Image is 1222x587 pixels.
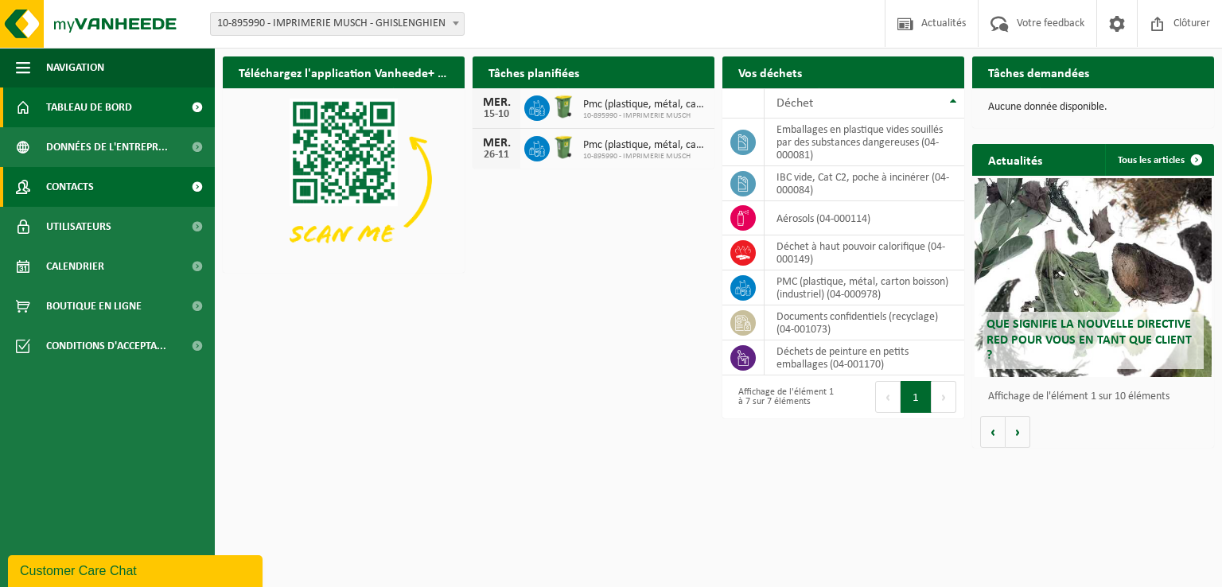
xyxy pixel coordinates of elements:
div: 26-11 [481,150,512,161]
h2: Téléchargez l'application Vanheede+ maintenant! [223,56,465,87]
h2: Actualités [972,144,1058,175]
td: déchet à haut pouvoir calorifique (04-000149) [765,235,964,270]
a: Tous les articles [1105,144,1212,176]
td: emballages en plastique vides souillés par des substances dangereuses (04-000081) [765,119,964,166]
img: WB-0240-HPE-GN-50 [550,93,577,120]
iframe: chat widget [8,552,266,587]
button: Vorige [980,416,1006,448]
button: Volgende [1006,416,1030,448]
span: Contacts [46,167,94,207]
td: documents confidentiels (recyclage) (04-001073) [765,305,964,340]
button: Next [932,381,956,413]
span: Pmc (plastique, métal, carton boisson) (industriel) [583,139,706,152]
span: 10-895990 - IMPRIMERIE MUSCH - GHISLENGHIEN [210,12,465,36]
div: Affichage de l'élément 1 à 7 sur 7 éléments [730,379,835,414]
span: Navigation [46,48,104,87]
p: Aucune donnée disponible. [988,102,1198,113]
div: MER. [481,137,512,150]
span: 10-895990 - IMPRIMERIE MUSCH [583,111,706,121]
span: Pmc (plastique, métal, carton boisson) (industriel) [583,99,706,111]
span: Calendrier [46,247,104,286]
span: Données de l'entrepr... [46,127,168,167]
td: aérosols (04-000114) [765,201,964,235]
span: Déchet [776,97,813,110]
td: déchets de peinture en petits emballages (04-001170) [765,340,964,375]
span: Que signifie la nouvelle directive RED pour vous en tant que client ? [987,318,1192,361]
button: 1 [901,381,932,413]
a: Que signifie la nouvelle directive RED pour vous en tant que client ? [975,178,1212,377]
img: WB-0240-HPE-GN-50 [550,134,577,161]
h2: Tâches planifiées [473,56,595,87]
p: Affichage de l'élément 1 sur 10 éléments [988,391,1206,402]
span: Conditions d'accepta... [46,326,166,366]
h2: Tâches demandées [972,56,1105,87]
span: 10-895990 - IMPRIMERIE MUSCH - GHISLENGHIEN [211,13,464,35]
button: Previous [875,381,901,413]
h2: Vos déchets [722,56,818,87]
span: Tableau de bord [46,87,132,127]
img: Download de VHEPlus App [223,88,465,270]
span: Boutique en ligne [46,286,142,326]
span: 10-895990 - IMPRIMERIE MUSCH [583,152,706,161]
div: MER. [481,96,512,109]
td: PMC (plastique, métal, carton boisson) (industriel) (04-000978) [765,270,964,305]
div: 15-10 [481,109,512,120]
span: Utilisateurs [46,207,111,247]
td: IBC vide, Cat C2, poche à incinérer (04-000084) [765,166,964,201]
